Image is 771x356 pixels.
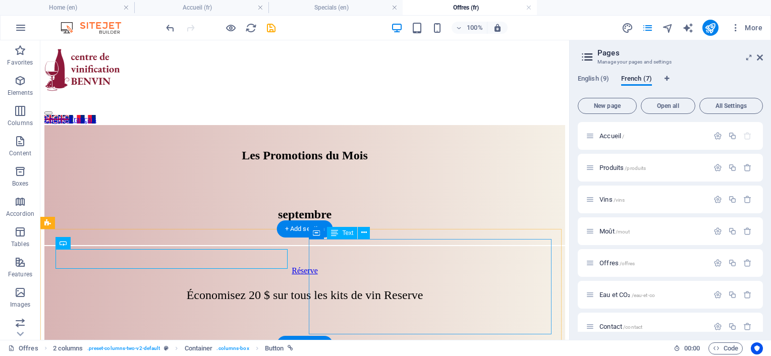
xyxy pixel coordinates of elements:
button: Open all [641,98,695,114]
i: AI Writer [682,22,694,34]
i: Publish [704,22,716,34]
div: Duplicate [728,195,737,204]
h4: Specials (en) [268,2,403,13]
span: Click to open page [599,323,642,330]
span: /contact [623,324,642,330]
nav: breadcrumb [53,342,294,354]
span: Open all [645,103,691,109]
button: text_generator [682,22,694,34]
span: All Settings [704,103,758,109]
button: New page [578,98,637,114]
p: Features [8,270,32,278]
span: /produits [625,165,646,171]
p: Columns [8,119,33,127]
span: . columns-box [216,342,249,354]
div: Remove [743,227,752,235]
span: /offres [620,261,635,266]
i: Save (Ctrl+S) [265,22,277,34]
h4: Offres (fr) [403,2,537,13]
span: /mout [616,229,630,234]
span: More [731,23,762,33]
div: Settings [713,259,722,267]
div: Accueil/ [596,133,708,139]
span: Click to select. Double-click to edit [265,342,284,354]
span: English (9) [578,73,609,87]
p: Images [10,301,31,309]
span: /vins [614,197,625,203]
p: Content [9,149,31,157]
span: Click to open page [599,291,655,299]
button: reload [245,22,257,34]
div: Remove [743,290,752,299]
div: Remove [743,259,752,267]
h6: 100% [467,22,483,34]
div: Remove [743,322,752,331]
i: On resize automatically adjust zoom level to fit chosen device. [493,23,502,32]
i: Design (Ctrl+Alt+Y) [622,22,633,34]
div: + Add section [277,336,333,353]
span: Produits [599,164,646,171]
button: design [622,22,634,34]
div: Eau et CO₂/eau-et-co [596,291,708,298]
div: Remove [743,163,752,172]
span: Click to open page [599,196,625,203]
div: Duplicate [728,132,737,140]
div: Duplicate [728,259,737,267]
button: navigator [662,22,674,34]
div: Duplicate [728,322,737,331]
h4: Accueil (fr) [134,2,268,13]
button: publish [702,20,719,36]
div: The startpage cannot be deleted [743,132,752,140]
span: Moût [599,227,630,235]
button: All Settings [699,98,763,114]
div: Contact/contact [596,323,708,330]
div: Settings [713,322,722,331]
div: Settings [713,195,722,204]
div: Remove [743,195,752,204]
span: Accueil [599,132,624,140]
span: French (7) [621,73,652,87]
div: Settings [713,290,722,299]
h6: Session time [674,342,700,354]
div: Produits/produits [596,164,708,171]
h3: Manage your pages and settings [597,57,743,67]
span: Code [713,342,738,354]
span: : [691,344,693,352]
button: 100% [452,22,487,34]
span: New page [582,103,632,109]
span: Text [342,230,353,236]
p: Elements [8,89,33,97]
div: Settings [713,227,722,235]
p: Accordion [6,210,34,218]
i: Navigator [662,22,674,34]
div: Vins/vins [596,196,708,203]
i: Undo: Change text (Ctrl+Z) [164,22,176,34]
button: undo [164,22,176,34]
button: Usercentrics [751,342,763,354]
button: save [265,22,277,34]
button: pages [642,22,654,34]
div: Duplicate [728,227,737,235]
span: /eau-et-co [632,292,655,298]
button: Click here to leave preview mode and continue editing [225,22,237,34]
span: 00 00 [684,342,700,354]
img: Editor Logo [58,22,134,34]
i: This element is linked [288,345,293,351]
span: Click to select. Double-click to edit [185,342,213,354]
span: Click to select. Double-click to edit [53,342,83,354]
span: Offres [599,259,635,267]
div: Duplicate [728,290,737,299]
i: Reload page [245,22,257,34]
span: / [622,134,624,139]
p: Boxes [12,180,29,188]
h2: Pages [597,48,763,57]
div: + Add section [277,220,333,238]
div: Language Tabs [578,75,763,94]
div: Offres/offres [596,260,708,266]
i: This element is a customizable preset [164,345,169,351]
button: More [727,20,766,36]
div: Moût/mout [596,228,708,234]
span: . preset-columns-two-v2-default [87,342,160,354]
p: Tables [11,240,29,248]
div: Settings [713,163,722,172]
